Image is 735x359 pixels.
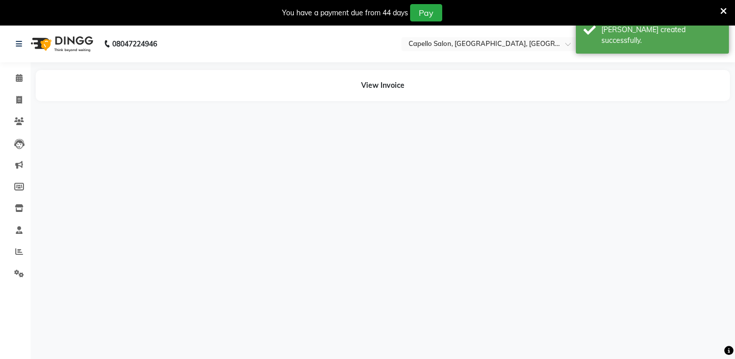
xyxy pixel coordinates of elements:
[36,70,730,101] div: View Invoice
[410,4,442,21] button: Pay
[26,30,96,58] img: logo
[282,8,408,18] div: You have a payment due from 44 days
[601,25,721,46] div: Bill created successfully.
[112,30,157,58] b: 08047224946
